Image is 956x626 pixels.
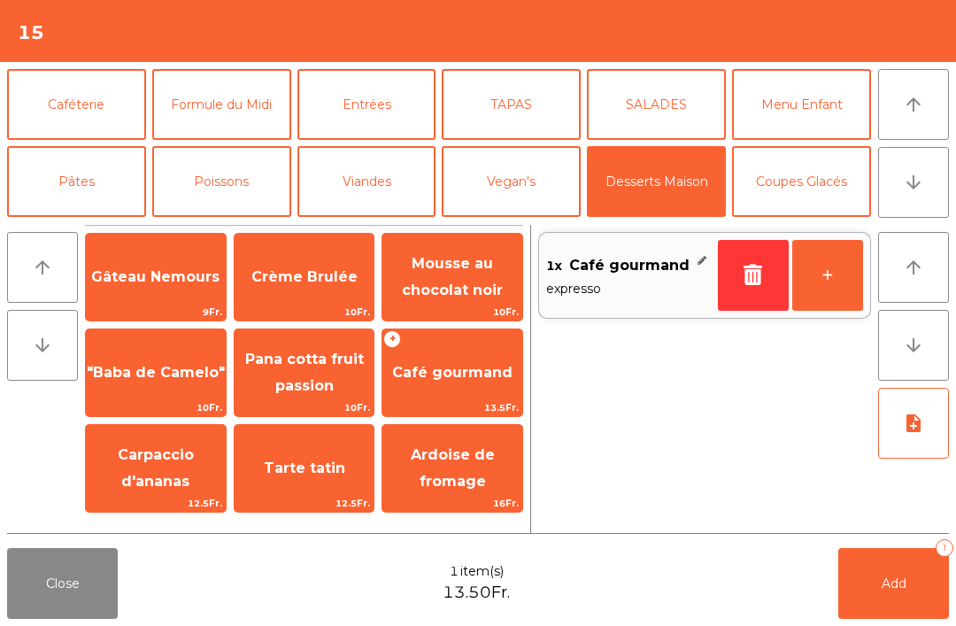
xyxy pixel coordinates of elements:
i: arrow_upward [903,257,924,278]
button: + [792,240,863,311]
button: arrow_upward [7,232,78,303]
span: Ardoise de fromage [411,446,495,490]
span: Tarte tatin [264,460,345,476]
button: Poissons [152,146,291,217]
button: Menu Enfant [732,69,871,140]
span: "Baba de Camelo" [87,364,225,381]
span: Mousse au chocolat noir [402,255,503,298]
span: 10Fr. [235,304,374,321]
span: 9Fr. [86,304,226,321]
i: arrow_upward [32,257,53,278]
span: item(s) [460,562,504,581]
div: 1 [936,539,953,557]
button: Caféterie [7,69,146,140]
button: arrow_downward [878,310,949,381]
span: 1x [546,252,562,279]
span: 13.5Fr. [382,399,522,416]
button: arrow_upward [878,69,949,140]
button: arrow_downward [878,147,949,218]
span: 13.50Fr. [443,581,510,605]
i: arrow_downward [903,172,924,193]
i: note_add [903,413,924,434]
span: Café gourmand [392,364,513,381]
span: + [383,330,401,348]
span: Gâteau Nemours [91,268,220,285]
button: Entrées [297,69,436,140]
span: 12.5Fr. [235,495,374,512]
button: arrow_upward [878,232,949,303]
span: Pana cotta fruit passion [245,351,364,394]
span: 10Fr. [382,304,522,321]
button: Add1 [838,548,949,619]
button: Viandes [297,146,436,217]
button: Coupes Glacés [732,146,871,217]
i: arrow_upward [903,94,924,115]
span: 10Fr. [86,399,226,416]
button: note_add [878,388,949,459]
span: Carpaccio d'ananas [118,446,194,490]
span: 10Fr. [235,399,374,416]
span: expresso [546,279,711,298]
h4: 15 [18,19,44,46]
button: arrow_downward [7,310,78,381]
i: arrow_downward [32,335,53,356]
button: Desserts Maison [587,146,726,217]
button: SALADES [587,69,726,140]
button: Formule du Midi [152,69,291,140]
button: Vegan's [442,146,581,217]
span: Crème Brulée [251,268,358,285]
i: arrow_downward [903,335,924,356]
span: 1 [450,562,459,581]
span: Café gourmand [569,252,690,279]
button: Pâtes [7,146,146,217]
span: Add [882,576,906,591]
button: Close [7,548,118,619]
button: TAPAS [442,69,581,140]
span: 16Fr. [382,495,522,512]
span: 12.5Fr. [86,495,226,512]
